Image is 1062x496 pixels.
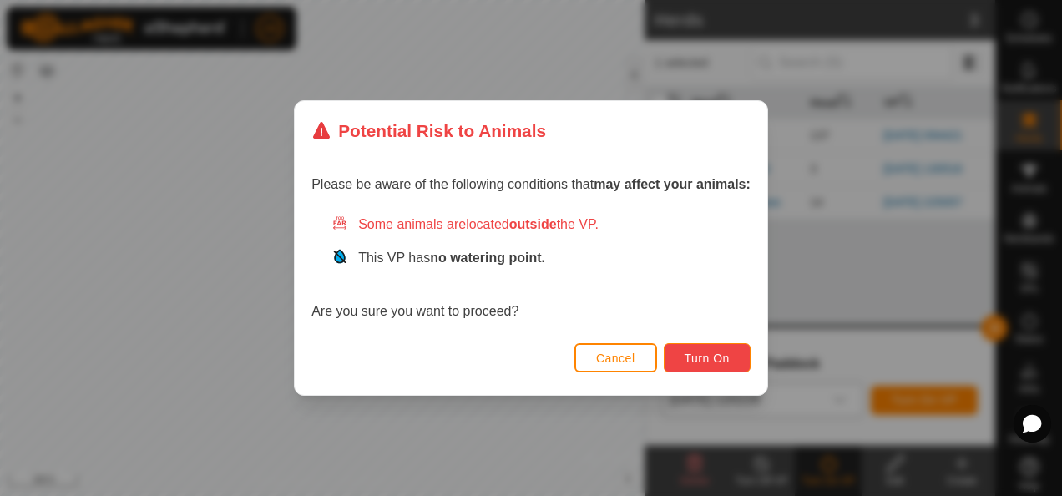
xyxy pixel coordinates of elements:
strong: outside [509,217,557,231]
div: Potential Risk to Animals [311,118,546,144]
span: Cancel [596,352,635,365]
span: located the VP. [466,217,599,231]
button: Turn On [664,343,751,372]
strong: may affect your animals: [594,177,751,191]
strong: no watering point. [430,251,545,265]
div: Some animals are [331,215,751,235]
span: Turn On [685,352,730,365]
div: Are you sure you want to proceed? [311,215,751,321]
span: This VP has [358,251,545,265]
span: Please be aware of the following conditions that [311,177,751,191]
button: Cancel [574,343,657,372]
